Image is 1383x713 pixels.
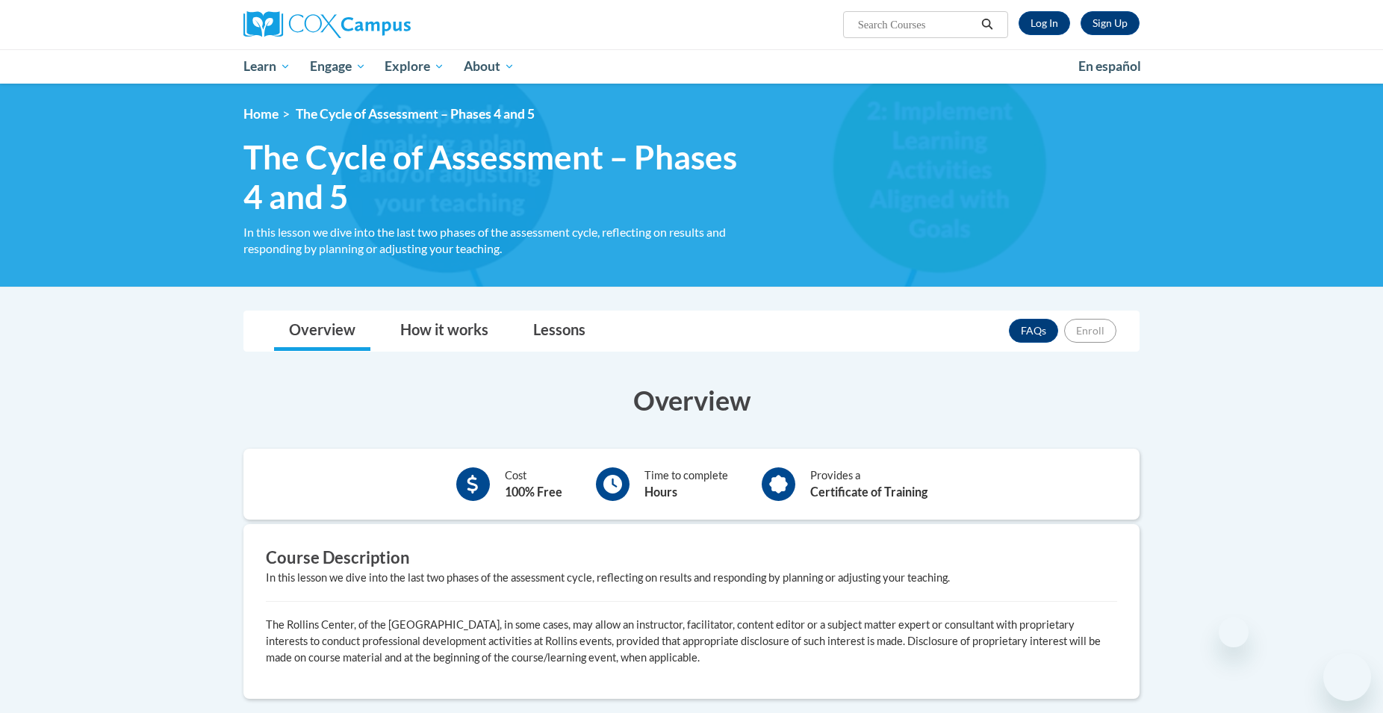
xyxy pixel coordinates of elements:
[243,382,1140,419] h3: Overview
[1009,319,1058,343] a: FAQs
[243,57,290,75] span: Learn
[300,49,376,84] a: Engage
[810,485,927,499] b: Certificate of Training
[505,485,562,499] b: 100% Free
[243,11,527,38] a: Cox Campus
[243,137,759,217] span: The Cycle of Assessment – Phases 4 and 5
[644,485,677,499] b: Hours
[375,49,454,84] a: Explore
[221,49,1162,84] div: Main menu
[266,617,1117,666] p: The Rollins Center, of the [GEOGRAPHIC_DATA], in some cases, may allow an instructor, facilitator...
[385,57,444,75] span: Explore
[385,311,503,351] a: How it works
[857,16,976,34] input: Search Courses
[976,16,998,34] button: Search
[243,106,279,122] a: Home
[1219,617,1249,647] iframe: Close message
[454,49,524,84] a: About
[1081,11,1140,35] a: Register
[266,570,1117,586] div: In this lesson we dive into the last two phases of the assessment cycle, reflecting on results an...
[296,106,535,122] span: The Cycle of Assessment – Phases 4 and 5
[310,57,366,75] span: Engage
[1323,653,1371,701] iframe: Button to launch messaging window
[518,311,600,351] a: Lessons
[243,224,759,257] div: In this lesson we dive into the last two phases of the assessment cycle, reflecting on results an...
[1019,11,1070,35] a: Log In
[243,11,411,38] img: Cox Campus
[810,467,927,501] div: Provides a
[1064,319,1116,343] button: Enroll
[505,467,562,501] div: Cost
[644,467,728,501] div: Time to complete
[274,311,370,351] a: Overview
[1069,51,1151,82] a: En español
[266,547,1117,570] h3: Course Description
[234,49,300,84] a: Learn
[464,57,515,75] span: About
[1078,58,1141,74] span: En español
